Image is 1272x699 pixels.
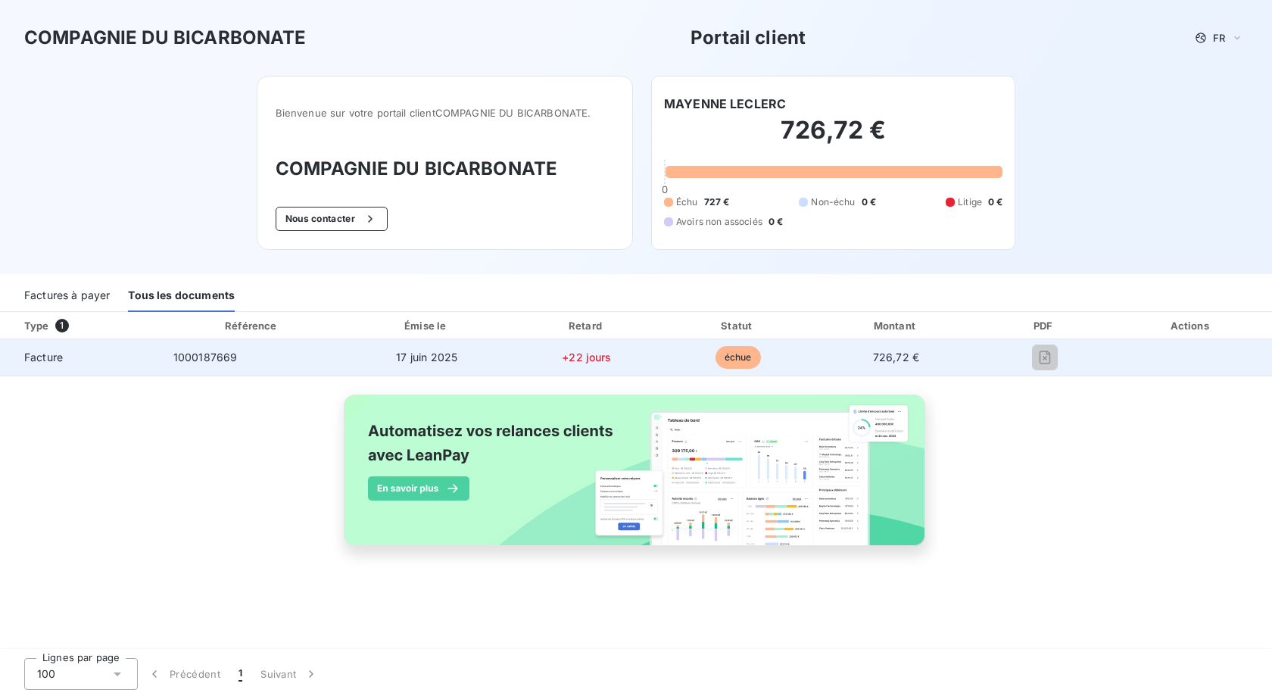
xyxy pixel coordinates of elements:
h3: Portail client [691,24,806,51]
h3: COMPAGNIE DU BICARBONATE [276,155,614,183]
span: Litige [958,195,982,209]
span: 17 juin 2025 [396,351,457,364]
div: Retard [513,318,660,333]
span: 0 € [862,195,876,209]
span: 727 € [704,195,730,209]
span: 1 [55,319,69,332]
span: 0 € [988,195,1002,209]
div: Statut [666,318,809,333]
span: 0 € [768,215,783,229]
span: Échu [676,195,698,209]
button: Nous contacter [276,207,388,231]
div: Type [15,318,158,333]
h2: 726,72 € [664,115,1002,161]
h3: COMPAGNIE DU BICARBONATE [24,24,307,51]
div: Actions [1113,318,1269,333]
div: Tous les documents [128,280,235,312]
span: Facture [12,350,149,365]
span: 1000187669 [173,351,238,364]
span: 0 [662,183,668,195]
span: +22 jours [562,351,611,364]
span: FR [1213,32,1225,44]
div: Montant [816,318,977,333]
span: Avoirs non associés [676,215,762,229]
span: Bienvenue sur votre portail client COMPAGNIE DU BICARBONATE . [276,107,614,119]
button: Suivant [251,658,328,690]
button: 1 [229,658,251,690]
div: Factures à payer [24,280,110,312]
span: 100 [37,666,55,682]
button: Précédent [138,658,229,690]
div: Référence [225,320,276,332]
span: échue [715,346,761,369]
div: Émise le [347,318,507,333]
span: 726,72 € [873,351,919,364]
span: Non-échu [811,195,855,209]
img: banner [330,385,942,572]
h6: MAYENNE LECLERC [664,95,786,113]
div: PDF [982,318,1107,333]
span: 1 [238,666,242,682]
